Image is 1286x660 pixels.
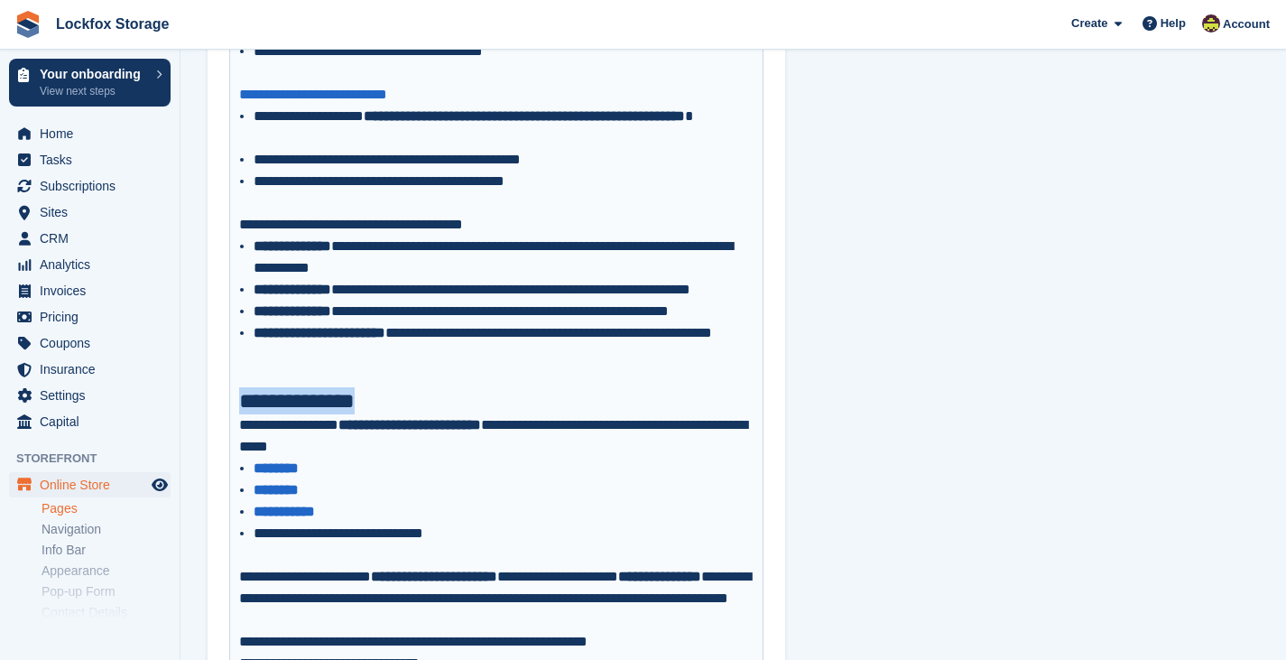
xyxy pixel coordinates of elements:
span: Insurance [40,357,148,382]
a: menu [9,252,171,277]
a: Preview store [149,474,171,496]
a: Lockfox Storage [49,9,176,39]
a: menu [9,357,171,382]
a: Pages [42,500,171,517]
span: Help [1161,14,1186,33]
a: Info Bar [42,542,171,559]
span: Storefront [16,450,180,468]
a: Pop-up Form [42,583,171,600]
span: Subscriptions [40,173,148,199]
a: menu [9,383,171,408]
span: CRM [40,226,148,251]
span: Account [1223,15,1270,33]
a: menu [9,147,171,172]
a: Your onboarding View next steps [9,59,171,107]
a: menu [9,472,171,497]
span: Home [40,121,148,146]
span: Capital [40,409,148,434]
span: Sites [40,200,148,225]
a: menu [9,304,171,330]
a: Contact Details [42,604,171,621]
p: Your onboarding [40,68,147,80]
span: Create [1071,14,1107,33]
a: menu [9,200,171,225]
span: Tasks [40,147,148,172]
span: Settings [40,383,148,408]
a: menu [9,226,171,251]
a: Navigation [42,521,171,538]
img: Dan Shepherd [1202,14,1220,33]
a: menu [9,330,171,356]
img: stora-icon-8386f47178a22dfd0bd8f6a31ec36ba5ce8667c1dd55bd0f319d3a0aa187defe.svg [14,11,42,38]
span: Pricing [40,304,148,330]
a: menu [9,409,171,434]
a: menu [9,173,171,199]
p: View next steps [40,83,147,99]
a: Appearance [42,562,171,580]
a: menu [9,278,171,303]
span: Coupons [40,330,148,356]
span: Analytics [40,252,148,277]
span: Online Store [40,472,148,497]
span: Invoices [40,278,148,303]
a: menu [9,121,171,146]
